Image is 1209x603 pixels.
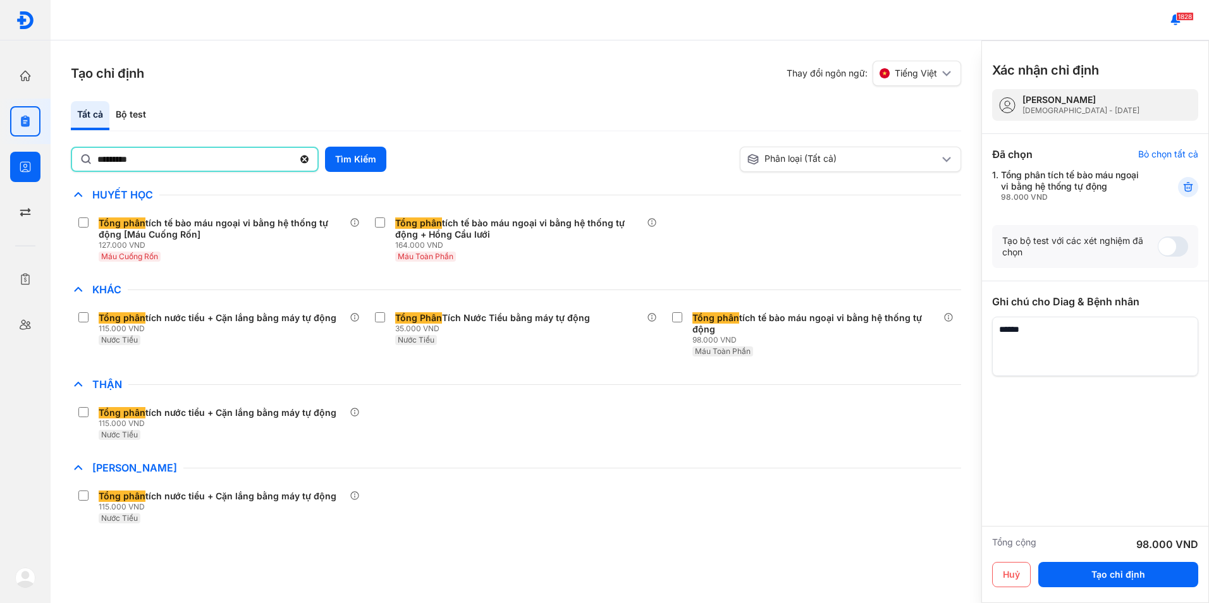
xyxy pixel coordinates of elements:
span: Huyết Học [86,188,159,201]
div: tích tế bào máu ngoại vi bằng hệ thống tự động + Hồng Cầu lưới [395,217,641,240]
img: logo [16,11,35,30]
div: 1. [992,169,1147,202]
h3: Tạo chỉ định [71,64,144,82]
div: tích nước tiểu + Cặn lắng bằng máy tự động [99,407,336,418]
div: [PERSON_NAME] [1022,94,1139,106]
div: Thay đổi ngôn ngữ: [787,61,961,86]
span: Tổng phân [99,407,145,418]
div: Tất cả [71,101,109,130]
div: 115.000 VND [99,324,341,334]
div: Bỏ chọn tất cả [1138,149,1198,160]
div: Tích Nước Tiểu bằng máy tự động [395,312,590,324]
div: 127.000 VND [99,240,350,250]
span: Tiếng Việt [895,68,937,79]
img: logo [15,568,35,588]
div: 98.000 VND [1136,537,1198,552]
div: tích tế bào máu ngoại vi bằng hệ thống tự động [692,312,938,335]
span: Nước Tiểu [398,335,434,344]
span: Nước Tiểu [101,430,138,439]
span: Khác [86,283,128,296]
div: 35.000 VND [395,324,595,334]
div: 115.000 VND [99,502,341,512]
div: Bộ test [109,101,152,130]
div: tích tế bào máu ngoại vi bằng hệ thống tự động [Máu Cuống Rốn] [99,217,345,240]
span: 1828 [1176,12,1194,21]
div: 98.000 VND [692,335,943,345]
button: Huỷ [992,562,1031,587]
span: Tổng phân [692,312,739,324]
h3: Xác nhận chỉ định [992,61,1099,79]
span: Tổng phân [99,312,145,324]
span: Tổng phân [395,217,442,229]
span: Nước Tiểu [101,335,138,344]
div: 164.000 VND [395,240,646,250]
div: 115.000 VND [99,418,341,429]
div: Tổng cộng [992,537,1036,552]
div: 98.000 VND [1001,192,1147,202]
span: Tổng Phân [395,312,442,324]
div: Tạo bộ test với các xét nghiệm đã chọn [1002,235,1158,258]
div: Tổng phân tích tế bào máu ngoại vi bằng hệ thống tự động [1001,169,1147,202]
span: Máu Toàn Phần [398,252,453,261]
div: [DEMOGRAPHIC_DATA] - [DATE] [1022,106,1139,116]
div: Đã chọn [992,147,1033,162]
span: Tổng phân [99,490,145,502]
span: Máu Toàn Phần [695,346,751,356]
span: Thận [86,378,128,391]
span: [PERSON_NAME] [86,461,183,474]
div: tích nước tiểu + Cặn lắng bằng máy tự động [99,490,336,502]
button: Tạo chỉ định [1038,562,1198,587]
button: Tìm Kiếm [325,147,386,172]
div: tích nước tiểu + Cặn lắng bằng máy tự động [99,312,336,324]
div: Phân loại (Tất cả) [747,153,939,166]
span: Máu Cuống Rốn [101,252,158,261]
div: Ghi chú cho Diag & Bệnh nhân [992,294,1198,309]
span: Tổng phân [99,217,145,229]
span: Nước Tiểu [101,513,138,523]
